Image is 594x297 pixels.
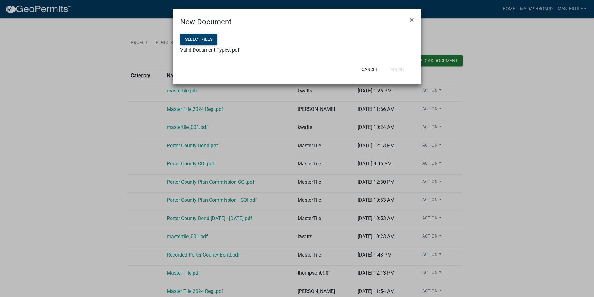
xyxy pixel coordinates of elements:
[180,34,217,45] button: Select files
[405,11,419,29] button: Close
[386,64,409,75] button: Finish
[410,16,414,24] span: ×
[180,47,240,53] span: Valid Document Types: pdf
[180,16,231,27] h4: New Document
[357,64,383,75] button: Cancel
